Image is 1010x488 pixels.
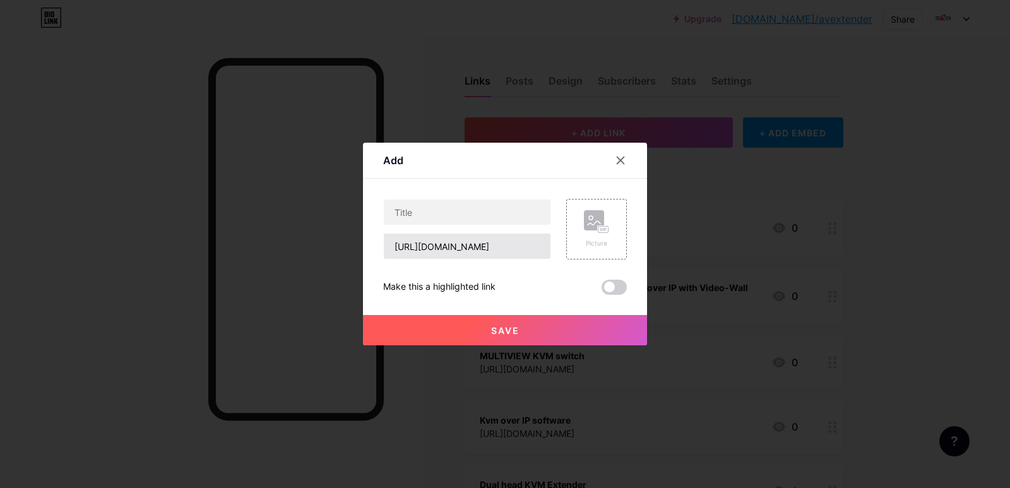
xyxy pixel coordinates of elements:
[384,234,550,259] input: URL
[383,153,403,168] div: Add
[491,325,520,336] span: Save
[383,280,496,295] div: Make this a highlighted link
[584,239,609,248] div: Picture
[384,199,550,225] input: Title
[363,315,647,345] button: Save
